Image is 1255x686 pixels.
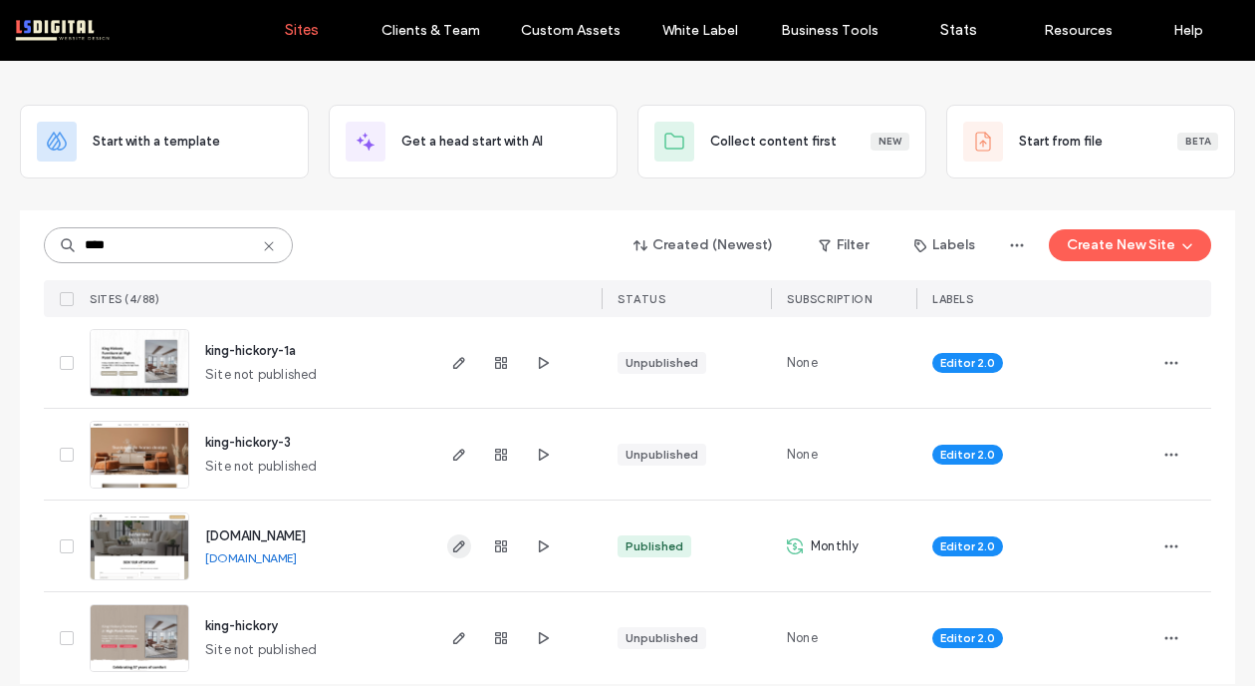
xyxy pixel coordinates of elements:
[1173,22,1203,39] label: Help
[637,105,926,178] div: Collect content firstNew
[401,132,543,152] span: Get a head start with AI
[618,292,665,306] span: STATUS
[662,22,738,39] label: White Label
[940,354,995,372] span: Editor 2.0
[381,22,480,39] label: Clients & Team
[626,629,698,647] div: Unpublished
[205,365,318,385] span: Site not published
[90,292,159,306] span: SITES (4/88)
[781,22,878,39] label: Business Tools
[940,537,995,555] span: Editor 2.0
[811,536,859,556] span: Monthly
[46,14,87,32] span: Help
[787,445,818,465] span: None
[205,528,306,543] a: [DOMAIN_NAME]
[1019,132,1103,152] span: Start from file
[710,132,837,152] span: Collect content first
[285,21,319,39] label: Sites
[521,22,621,39] label: Custom Assets
[205,550,297,565] a: [DOMAIN_NAME]
[1044,22,1113,39] label: Resources
[940,446,995,464] span: Editor 2.0
[205,435,291,450] a: king-hickory-3
[205,457,318,477] span: Site not published
[896,229,993,261] button: Labels
[93,132,220,152] span: Start with a template
[940,21,977,39] label: Stats
[20,105,309,178] div: Start with a template
[932,292,973,306] span: LABELS
[799,229,888,261] button: Filter
[626,537,683,555] div: Published
[940,629,995,647] span: Editor 2.0
[1049,229,1211,261] button: Create New Site
[626,354,698,372] div: Unpublished
[946,105,1235,178] div: Start from fileBeta
[617,229,791,261] button: Created (Newest)
[626,446,698,464] div: Unpublished
[787,353,818,373] span: None
[329,105,618,178] div: Get a head start with AI
[205,343,296,358] a: king-hickory-1a
[205,618,278,633] a: king-hickory
[871,133,909,151] div: New
[787,628,818,648] span: None
[1177,133,1218,151] div: Beta
[205,640,318,660] span: Site not published
[787,292,872,306] span: SUBSCRIPTION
